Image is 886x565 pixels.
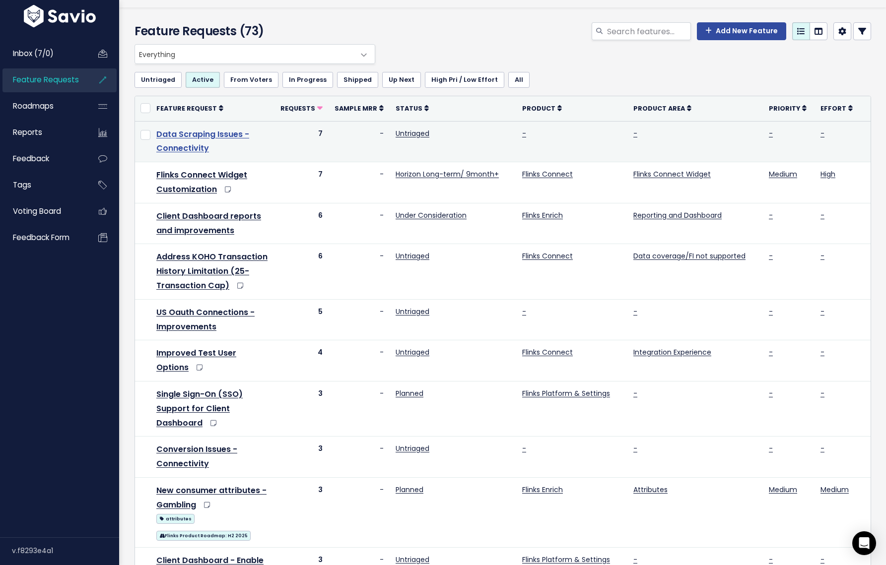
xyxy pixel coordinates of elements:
[396,307,429,316] a: Untriaged
[156,104,217,113] span: Feature Request
[329,203,390,244] td: -
[2,95,82,118] a: Roadmaps
[522,104,555,113] span: Product
[508,72,530,88] a: All
[2,174,82,196] a: Tags
[156,443,237,469] a: Conversion Issues - Connectivity
[282,72,333,88] a: In Progress
[156,388,243,429] a: Single Sign-On (SSO) Support for Client Dashboard
[13,48,54,59] span: Inbox (7/0)
[633,251,746,261] a: Data coverage/FI not supported
[820,347,824,357] a: -
[274,121,329,162] td: 7
[820,555,824,565] a: -
[820,210,824,220] a: -
[274,381,329,436] td: 3
[156,514,195,524] span: attributes
[186,72,220,88] a: Active
[13,232,69,243] span: Feedback form
[769,128,773,138] a: -
[769,555,773,565] a: -
[633,169,711,179] a: Flinks Connect Widget
[329,244,390,299] td: -
[156,531,251,541] span: Flinks Product Roadmap: H2 2025
[522,485,563,495] a: Flinks Enrich
[274,477,329,547] td: 3
[769,388,773,398] a: -
[224,72,278,88] a: From Voters
[769,169,797,179] a: Medium
[2,226,82,249] a: Feedback form
[13,206,61,216] span: Voting Board
[633,347,711,357] a: Integration Experience
[13,101,54,111] span: Roadmaps
[522,307,526,316] a: -
[329,162,390,203] td: -
[335,103,384,113] a: Sample MRR
[396,128,429,138] a: Untriaged
[852,531,876,555] div: Open Intercom Messenger
[697,22,786,40] a: Add New Feature
[280,103,323,113] a: Requests
[274,299,329,340] td: 5
[820,485,849,495] a: Medium
[522,169,573,179] a: Flinks Connect
[329,477,390,547] td: -
[820,307,824,316] a: -
[396,103,429,113] a: Status
[13,180,31,190] span: Tags
[633,128,637,138] a: -
[329,381,390,436] td: -
[21,5,98,27] img: logo-white.9d6f32f41409.svg
[633,210,722,220] a: Reporting and Dashboard
[396,347,429,357] a: Untriaged
[2,121,82,144] a: Reports
[156,169,247,195] a: Flinks Connect Widget Customization
[820,388,824,398] a: -
[633,555,637,565] a: -
[156,347,236,373] a: Improved Test User Options
[13,127,42,137] span: Reports
[633,307,637,316] a: -
[633,104,685,113] span: Product Area
[274,203,329,244] td: 6
[633,388,637,398] a: -
[396,388,423,398] a: Planned
[13,74,79,85] span: Feature Requests
[633,103,691,113] a: Product Area
[329,340,390,381] td: -
[633,443,637,453] a: -
[135,44,375,64] span: Everything
[337,72,378,88] a: Shipped
[769,347,773,357] a: -
[769,104,800,113] span: Priority
[522,210,563,220] a: Flinks Enrich
[156,210,261,236] a: Client Dashboard reports and improvements
[396,104,422,113] span: Status
[2,42,82,65] a: Inbox (7/0)
[396,485,423,495] a: Planned
[274,244,329,299] td: 6
[382,72,421,88] a: Up Next
[820,103,853,113] a: Effort
[522,251,573,261] a: Flinks Connect
[329,121,390,162] td: -
[13,153,49,164] span: Feedback
[522,103,562,113] a: Product
[156,529,251,541] a: Flinks Product Roadmap: H2 2025
[769,443,773,453] a: -
[274,162,329,203] td: 7
[769,103,807,113] a: Priority
[820,169,835,179] a: High
[425,72,504,88] a: High Pri / Low Effort
[2,68,82,91] a: Feature Requests
[769,307,773,316] a: -
[156,512,195,524] a: attributes
[156,307,255,332] a: US Oauth Connections - Improvements
[769,210,773,220] a: -
[274,340,329,381] td: 4
[135,45,355,63] span: Everything
[156,485,267,510] a: New consumer attributes - Gambling
[135,72,871,88] ul: Filter feature requests
[329,299,390,340] td: -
